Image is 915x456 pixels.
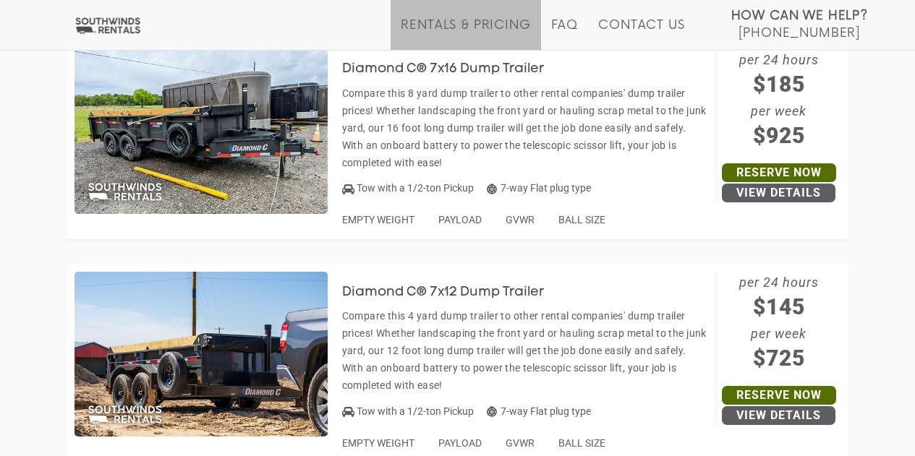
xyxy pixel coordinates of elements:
[722,406,835,425] a: View Details
[438,437,482,449] span: PAYLOAD
[487,182,591,194] span: 7-way Flat plug type
[558,214,605,225] span: BALL SIZE
[401,18,530,50] a: Rentals & Pricing
[506,437,535,449] span: GVWR
[342,307,710,394] p: Compare this 4 yard dump trailer to other rental companies' dump trailer prices! Whether landscap...
[342,214,414,225] span: EMPTY WEIGHT
[487,405,591,417] span: 7-way Flat plug type
[722,184,835,202] a: View Details
[717,68,841,100] span: $185
[731,9,868,23] strong: How Can We Help?
[342,285,566,300] h3: Diamond C® 7x12 Dump Trailer
[75,272,328,436] img: SW062 - Diamond C 7x12 Dump Trailer
[357,182,474,194] span: Tow with a 1/2-ton Pickup
[342,63,566,74] a: Diamond C® 7x16 Dump Trailer
[75,49,328,214] img: SW061 - Diamond C 7x16 Dump Trailer
[342,285,566,297] a: Diamond C® 7x12 Dump Trailer
[739,26,860,40] span: [PHONE_NUMBER]
[357,405,474,417] span: Tow with a 1/2-ton Pickup
[551,18,579,50] a: FAQ
[717,291,841,323] span: $145
[342,62,566,77] h3: Diamond C® 7x16 Dump Trailer
[717,119,841,152] span: $925
[558,437,605,449] span: BALL SIZE
[722,163,836,182] a: Reserve Now
[506,214,535,225] span: GVWR
[342,85,710,171] p: Compare this 8 yard dump trailer to other rental companies' dump trailer prices! Whether landscap...
[342,437,414,449] span: EMPTY WEIGHT
[717,49,841,152] span: per 24 hours per week
[598,18,684,50] a: Contact Us
[72,17,143,35] img: Southwinds Rentals Logo
[438,214,482,225] span: PAYLOAD
[717,342,841,374] span: $725
[731,7,868,39] a: How Can We Help? [PHONE_NUMBER]
[722,386,836,405] a: Reserve Now
[717,272,841,374] span: per 24 hours per week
